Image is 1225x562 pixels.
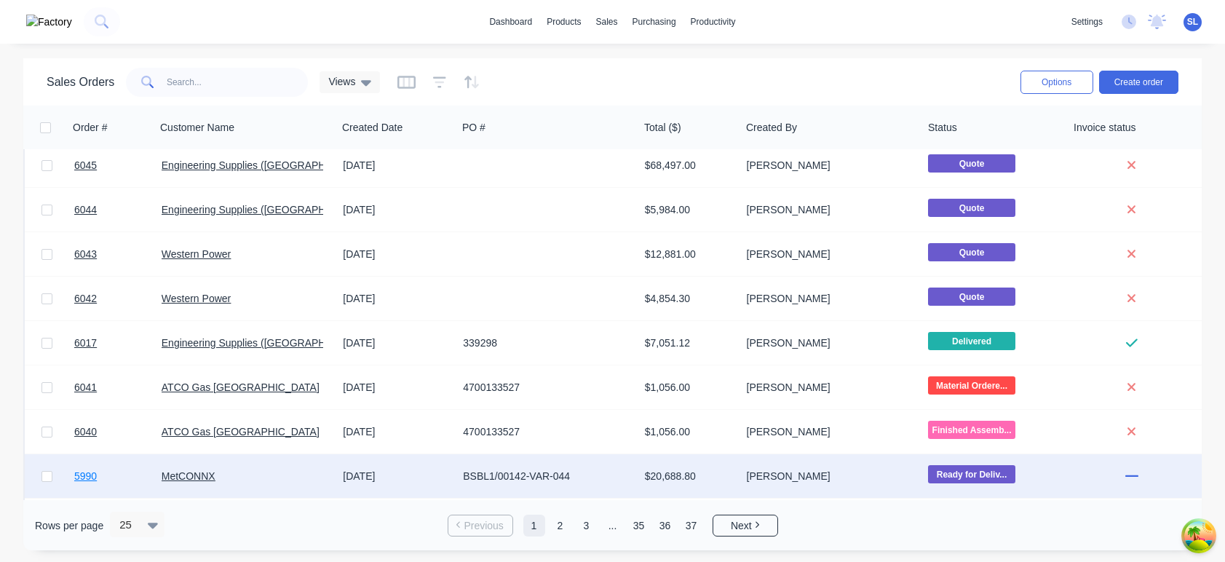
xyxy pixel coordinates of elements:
a: ATCO Gas [GEOGRAPHIC_DATA] [162,426,320,438]
a: Page 2 [550,515,571,537]
a: Page 37 [681,515,702,537]
div: Created Date [342,120,403,135]
span: 5990 [74,469,97,483]
div: [PERSON_NAME] [747,336,908,350]
div: [PERSON_NAME] [747,469,908,483]
a: Engineering Supplies ([GEOGRAPHIC_DATA]) Pty Ltd [162,159,408,171]
a: 6017 [74,321,162,365]
span: Delivered [928,332,1015,350]
a: Page 1 is your current page [523,515,545,537]
span: 6041 [74,380,97,395]
div: PO # [462,120,485,135]
div: [PERSON_NAME] [747,247,908,261]
div: settings [1064,11,1110,33]
div: productivity [683,11,743,33]
a: Page 3 [576,515,598,537]
a: 5990 [74,454,162,498]
div: purchasing [625,11,683,33]
div: [DATE] [343,469,451,483]
a: Previous page [448,518,512,533]
span: Rows per page [35,518,103,533]
div: [PERSON_NAME] [747,380,908,395]
div: [DATE] [343,158,451,173]
div: 339298 [463,336,625,350]
div: $4,854.30 [645,291,731,306]
a: MetCONNX [162,470,215,482]
span: Previous [464,518,503,533]
span: Ready for Deliv... [928,465,1015,483]
a: 6042 [74,277,162,320]
a: Western Power [162,293,231,304]
a: 6045 [74,143,162,187]
div: $1,056.00 [645,424,731,439]
div: [DATE] [343,424,451,439]
span: 6043 [74,247,97,261]
h1: Sales Orders [47,75,114,89]
span: Next [731,518,752,533]
a: 6043 [74,232,162,276]
span: Material Ordere... [928,376,1015,395]
span: Quote [928,154,1015,173]
ul: Pagination [442,515,784,537]
div: Total ($) [644,120,681,135]
div: BSBL1/00142-VAR-044 [463,469,625,483]
div: [DATE] [343,202,451,217]
a: 6033 [74,499,162,542]
span: SL [1187,15,1198,28]
span: Quote [928,288,1015,306]
div: $1,056.00 [645,380,731,395]
div: $20,688.80 [645,469,731,483]
button: Open Tanstack query devtools [1184,521,1213,550]
div: 4700133527 [463,424,625,439]
input: Search... [167,68,309,97]
a: 6041 [74,365,162,409]
span: 6045 [74,158,97,173]
div: [PERSON_NAME] [747,291,908,306]
div: [DATE] [343,336,451,350]
div: [PERSON_NAME] [747,158,908,173]
a: 6040 [74,410,162,454]
a: Next page [713,518,777,533]
span: 6017 [74,336,97,350]
div: Order # [73,120,107,135]
div: Invoice status [1074,120,1136,135]
span: Quote [928,199,1015,217]
a: Page 35 [628,515,650,537]
div: [DATE] [343,380,451,395]
div: [PERSON_NAME] [747,424,908,439]
div: sales [588,11,625,33]
div: $7,051.12 [645,336,731,350]
a: ATCO Gas [GEOGRAPHIC_DATA] [162,381,320,393]
div: 4700133527 [463,380,625,395]
div: Customer Name [160,120,234,135]
a: Engineering Supplies ([GEOGRAPHIC_DATA]) Pty Ltd [162,337,408,349]
button: Options [1020,71,1093,94]
div: Created By [746,120,797,135]
img: Factory [26,15,72,30]
div: [DATE] [343,247,451,261]
span: Finished Assemb... [928,421,1015,439]
div: [PERSON_NAME] [747,202,908,217]
div: $5,984.00 [645,202,731,217]
span: 6044 [74,202,97,217]
span: Quote [928,243,1015,261]
a: Jump forward [602,515,624,537]
a: 6044 [74,188,162,231]
div: $12,881.00 [645,247,731,261]
span: 6040 [74,424,97,439]
div: $68,497.00 [645,158,731,173]
span: 6042 [74,291,97,306]
button: Create order [1099,71,1178,94]
span: Views [328,74,355,90]
div: Status [928,120,957,135]
div: [DATE] [343,291,451,306]
div: products [539,11,588,33]
a: Engineering Supplies ([GEOGRAPHIC_DATA]) Pty Ltd [162,204,408,215]
a: Page 36 [654,515,676,537]
a: Western Power [162,248,231,260]
a: dashboard [482,11,539,33]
